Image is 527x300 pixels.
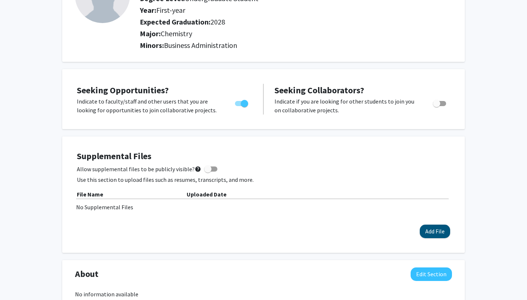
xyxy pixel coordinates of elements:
p: Indicate to faculty/staff and other users that you are looking for opportunities to join collabor... [77,97,221,115]
span: Chemistry [161,29,192,38]
span: 2028 [210,17,225,26]
span: Seeking Collaborators? [274,85,364,96]
h4: Supplemental Files [77,151,450,162]
p: Use this section to upload files such as resumes, transcripts, and more. [77,175,450,184]
span: First-year [156,5,185,15]
mat-icon: help [195,165,201,173]
span: Seeking Opportunities? [77,85,169,96]
h2: Minors: [140,41,452,50]
b: Uploaded Date [187,191,227,198]
h2: Expected Graduation: [140,18,411,26]
h2: Year: [140,6,411,15]
b: File Name [77,191,103,198]
h2: Major: [140,29,452,38]
div: No information available [75,290,452,299]
button: Add File [420,225,450,238]
iframe: Chat [5,267,31,295]
p: Indicate if you are looking for other students to join you on collaborative projects. [274,97,419,115]
span: Allow supplemental files to be publicly visible? [77,165,201,173]
span: Business Administration [164,41,237,50]
div: Toggle [232,97,252,108]
button: Edit About [411,267,452,281]
div: Toggle [430,97,450,108]
span: About [75,267,98,281]
div: No Supplemental Files [76,203,451,211]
